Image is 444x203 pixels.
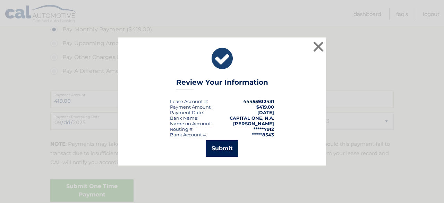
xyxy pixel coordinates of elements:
div: Lease Account #: [170,99,208,104]
span: $419.00 [256,104,274,110]
span: Payment Date [170,110,203,115]
button: × [311,40,325,53]
div: Payment Amount: [170,104,212,110]
div: Name on Account: [170,121,212,126]
button: Submit [206,140,238,157]
strong: [PERSON_NAME] [233,121,274,126]
div: Bank Name: [170,115,198,121]
strong: CAPITAL ONE, N.A. [230,115,274,121]
h3: Review Your Information [176,78,268,90]
strong: 44455932431 [243,99,274,104]
span: [DATE] [257,110,274,115]
div: Bank Account #: [170,132,207,137]
div: Routing #: [170,126,194,132]
div: : [170,110,204,115]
